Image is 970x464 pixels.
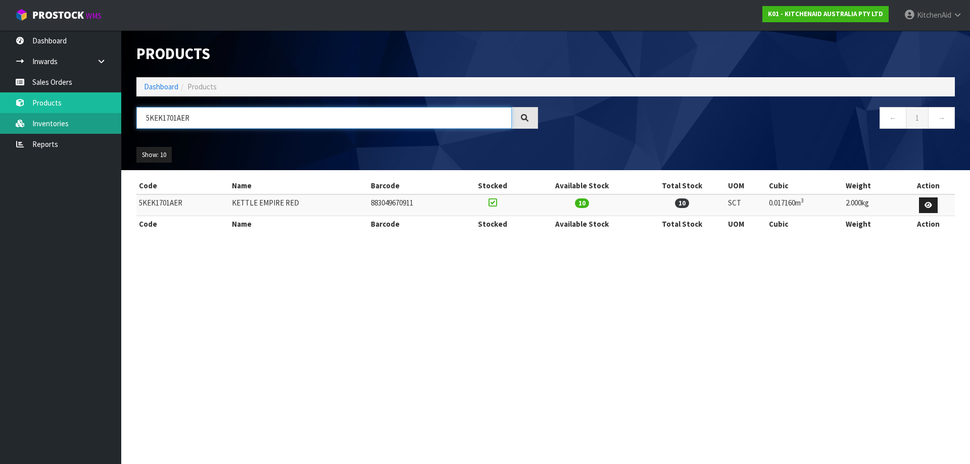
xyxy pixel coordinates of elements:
td: 5KEK1701AER [136,194,229,216]
a: → [928,107,955,129]
input: Search products [136,107,512,129]
th: Cubic [766,216,843,232]
span: KitchenAid [917,10,951,20]
th: Action [901,216,955,232]
th: Total Stock [638,216,725,232]
th: Action [901,178,955,194]
th: Code [136,178,229,194]
span: 10 [675,198,689,208]
small: WMS [86,11,102,21]
h1: Products [136,45,538,62]
nav: Page navigation [553,107,955,132]
a: 1 [906,107,929,129]
th: Name [229,178,368,194]
th: Available Stock [526,216,639,232]
a: Dashboard [144,82,178,91]
span: ProStock [32,9,84,22]
th: Total Stock [638,178,725,194]
strong: K01 - KITCHENAID AUSTRALIA PTY LTD [768,10,883,18]
td: KETTLE EMPIRE RED [229,194,368,216]
th: UOM [725,178,766,194]
img: cube-alt.png [15,9,28,21]
td: 2.000kg [843,194,901,216]
th: Available Stock [526,178,639,194]
th: Code [136,216,229,232]
span: 10 [575,198,589,208]
th: Weight [843,178,901,194]
th: Stocked [460,178,526,194]
th: Barcode [368,178,460,194]
td: 0.017160m [766,194,843,216]
th: UOM [725,216,766,232]
span: Products [187,82,217,91]
th: Name [229,216,368,232]
th: Cubic [766,178,843,194]
button: Show: 10 [136,147,172,163]
a: ← [880,107,906,129]
th: Stocked [460,216,526,232]
td: 883049670911 [368,194,460,216]
td: SCT [725,194,766,216]
th: Weight [843,216,901,232]
th: Barcode [368,216,460,232]
sup: 3 [801,197,804,204]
